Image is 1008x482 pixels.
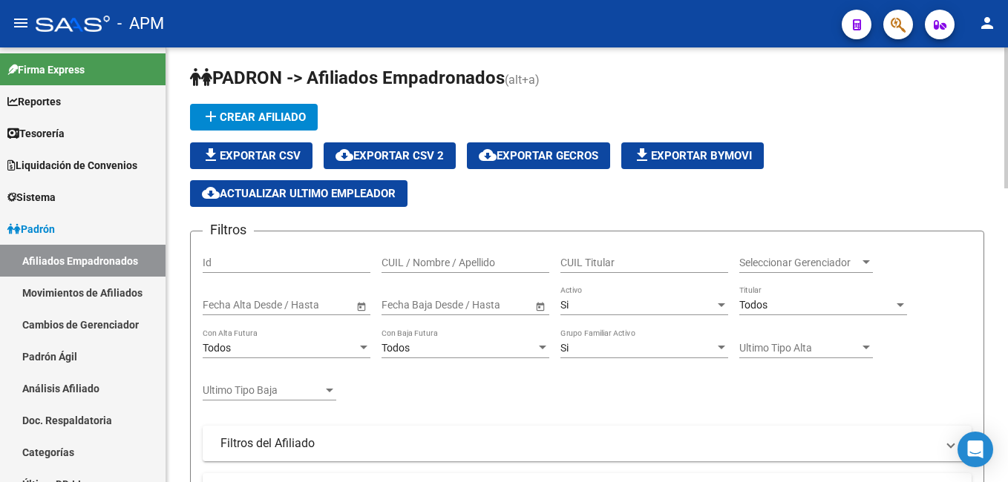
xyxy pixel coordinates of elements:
span: Exportar CSV 2 [336,149,444,162]
div: Open Intercom Messenger [958,432,993,467]
span: Firma Express [7,62,85,78]
mat-icon: file_download [633,146,651,164]
span: Crear Afiliado [202,110,306,124]
button: Open calendar [353,298,369,314]
input: End date [261,299,334,311]
mat-icon: cloud_download [336,146,353,164]
button: Exportar CSV [190,142,312,169]
mat-icon: cloud_download [202,184,220,202]
span: Seleccionar Gerenciador [739,257,860,269]
span: Tesorería [7,125,65,142]
span: Exportar GECROS [479,149,598,162]
span: Actualizar ultimo Empleador [202,187,396,200]
span: Si [560,299,569,311]
span: Todos [382,342,410,354]
input: End date [440,299,513,311]
span: Si [560,342,569,354]
span: Ultimo Tipo Alta [739,342,860,354]
button: Exportar CSV 2 [324,142,456,169]
mat-panel-title: Filtros del Afiliado [220,435,936,452]
button: Exportar GECROS [467,142,610,169]
button: Actualizar ultimo Empleador [190,180,408,207]
input: Start date [382,299,428,311]
mat-icon: add [202,108,220,125]
span: Liquidación de Convenios [7,157,137,174]
span: Padrón [7,221,55,237]
button: Open calendar [532,298,548,314]
span: Sistema [7,189,56,205]
input: Start date [203,299,249,311]
span: Reportes [7,93,61,110]
span: Todos [739,299,768,311]
span: Exportar CSV [202,149,301,162]
mat-expansion-panel-header: Filtros del Afiliado [203,426,972,461]
mat-icon: file_download [202,146,220,164]
button: Exportar Bymovi [621,142,764,169]
span: PADRON -> Afiliados Empadronados [190,67,505,88]
button: Crear Afiliado [190,104,318,131]
mat-icon: cloud_download [479,146,497,164]
span: (alt+a) [505,73,540,87]
span: Ultimo Tipo Baja [203,384,323,397]
span: - APM [117,7,164,40]
h3: Filtros [203,219,254,240]
mat-icon: menu [12,14,30,32]
span: Todos [203,342,231,354]
mat-icon: person [978,14,996,32]
span: Exportar Bymovi [633,149,752,162]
